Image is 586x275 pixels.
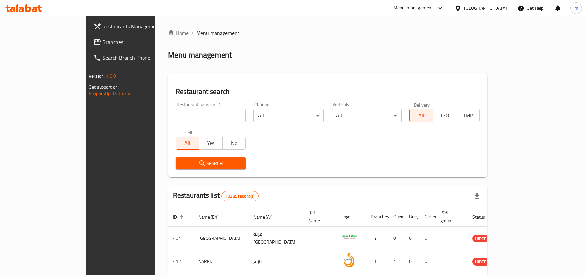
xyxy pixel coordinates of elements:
[248,250,303,273] td: نارنج
[179,138,197,148] span: All
[341,229,358,245] img: Spicy Village
[102,54,178,62] span: Search Branch Phone
[225,138,243,148] span: No
[574,5,578,12] span: m
[419,227,435,250] td: 0
[106,72,116,80] span: 1.0.0
[173,191,259,201] h2: Restaurants list
[89,89,130,98] a: Support.OpsPlatform
[176,157,246,169] button: Search
[102,22,178,30] span: Restaurants Management
[193,227,248,250] td: [GEOGRAPHIC_DATA]
[404,207,419,227] th: Busy
[365,207,388,227] th: Branches
[472,258,492,266] span: HIDDEN
[181,159,241,167] span: Search
[472,235,492,242] span: HIDDEN
[388,227,404,250] td: 0
[198,213,227,221] span: Name (En)
[176,87,480,96] h2: Restaurant search
[365,227,388,250] td: 2
[222,137,246,150] button: No
[419,207,435,227] th: Closed
[332,109,402,122] div: All
[472,235,492,242] div: HIDDEN
[472,213,494,221] span: Status
[414,102,430,107] label: Delivery
[409,109,433,122] button: All
[176,109,246,122] input: Search for restaurant name or ID..
[253,109,324,122] div: All
[168,29,487,37] nav: breadcrumb
[191,29,194,37] li: /
[222,193,258,199] span: 10389 record(s)
[393,4,433,12] div: Menu-management
[173,213,185,221] span: ID
[336,207,365,227] th: Logo
[89,83,119,91] span: Get support on:
[412,111,430,120] span: All
[341,252,358,268] img: NARENJ
[433,109,457,122] button: TGO
[199,137,223,150] button: Yes
[469,188,485,204] div: Export file
[89,72,105,80] span: Version:
[248,227,303,250] td: قرية [GEOGRAPHIC_DATA]
[404,250,419,273] td: 0
[404,227,419,250] td: 0
[176,137,199,150] button: All
[221,191,259,201] div: Total records count
[464,5,507,12] div: [GEOGRAPHIC_DATA]
[308,209,328,224] span: Ref. Name
[193,250,248,273] td: NARENJ
[88,34,184,50] a: Branches
[388,250,404,273] td: 1
[202,138,220,148] span: Yes
[419,250,435,273] td: 0
[436,111,454,120] span: TGO
[88,19,184,34] a: Restaurants Management
[88,50,184,65] a: Search Branch Phone
[180,130,192,135] label: Upsell
[388,207,404,227] th: Open
[168,50,232,60] h2: Menu management
[440,209,459,224] span: POS group
[456,109,480,122] button: TMP
[196,29,239,37] span: Menu management
[253,213,281,221] span: Name (Ar)
[365,250,388,273] td: 1
[102,38,178,46] span: Branches
[459,111,477,120] span: TMP
[472,258,492,266] div: HIDDEN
